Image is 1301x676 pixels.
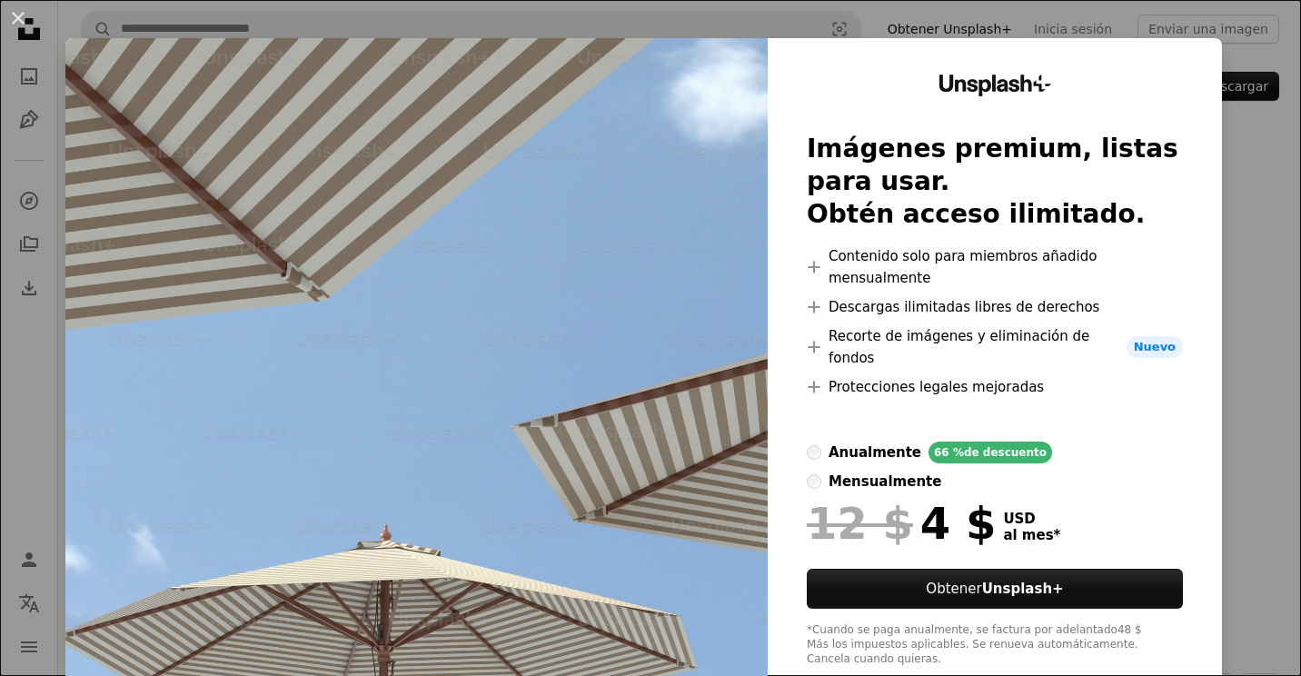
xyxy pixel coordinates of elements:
[807,296,1183,318] li: Descargas ilimitadas libres de derechos
[807,474,821,489] input: mensualmente
[807,325,1183,369] li: Recorte de imágenes y eliminación de fondos
[1127,336,1183,358] span: Nuevo
[807,623,1183,667] div: *Cuando se paga anualmente, se factura por adelantado 48 $ Más los impuestos aplicables. Se renue...
[807,245,1183,289] li: Contenido solo para miembros añadido mensualmente
[982,581,1064,597] strong: Unsplash+
[807,376,1183,398] li: Protecciones legales mejoradas
[1003,527,1060,543] span: al mes *
[829,471,941,492] div: mensualmente
[807,569,1183,609] button: ObtenerUnsplash+
[1003,511,1060,527] span: USD
[807,445,821,460] input: anualmente66 %de descuento
[807,500,996,547] div: 4 $
[807,133,1183,231] h2: Imágenes premium, listas para usar. Obtén acceso ilimitado.
[929,442,1052,463] div: 66 % de descuento
[829,442,921,463] div: anualmente
[807,500,913,547] span: 12 $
